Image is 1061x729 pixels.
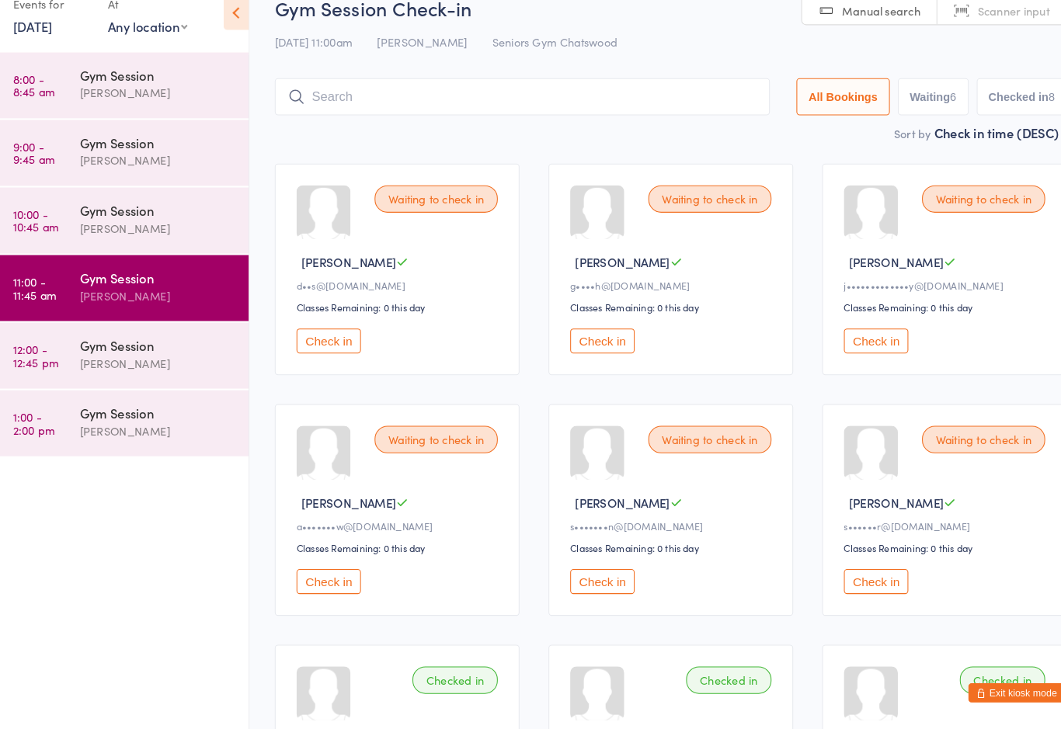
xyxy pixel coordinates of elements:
[85,237,235,255] div: [PERSON_NAME]
[112,43,189,60] div: Any location
[85,106,235,124] div: [PERSON_NAME]
[897,204,1016,231] div: Waiting to check in
[5,402,248,466] a: 1:00 -2:00 pmGym Session[PERSON_NAME]
[273,20,1037,46] h2: Gym Session Check-in
[633,204,752,231] div: Waiting to check in
[294,575,356,599] button: Check in
[5,76,248,140] a: 8:00 -8:45 amGym Session[PERSON_NAME]
[822,547,1021,561] div: Classes Remaining: 0 this day
[874,101,942,137] button: Waiting6
[776,101,866,137] button: All Bookings
[5,337,248,401] a: 12:00 -12:45 pmGym Session[PERSON_NAME]
[20,422,61,446] time: 1:00 - 2:00 pm
[951,28,1021,43] span: Scanner input
[633,436,752,463] div: Waiting to check in
[558,575,620,599] button: Check in
[298,270,390,286] span: [PERSON_NAME]
[371,58,458,74] span: [PERSON_NAME]
[558,547,757,561] div: Classes Remaining: 0 this day
[85,432,235,450] div: [PERSON_NAME]
[826,502,918,519] span: [PERSON_NAME]
[298,502,390,519] span: [PERSON_NAME]
[822,526,1021,540] div: s••••••r@[DOMAIN_NAME]
[558,294,757,307] div: g••••h@[DOMAIN_NAME]
[558,315,757,328] div: Classes Remaining: 0 this day
[482,58,604,74] span: Seniors Gym Chatswood
[85,350,235,367] div: Gym Session
[273,58,347,74] span: [DATE] 11:00am
[562,502,654,519] span: [PERSON_NAME]
[20,226,64,251] time: 10:00 - 10:45 am
[822,342,884,366] button: Check in
[826,270,918,286] span: [PERSON_NAME]
[870,146,906,161] label: Sort by
[822,575,884,599] button: Check in
[294,526,492,540] div: a•••••••w@[DOMAIN_NAME]
[1019,113,1025,125] div: 8
[405,668,488,695] div: Checked in
[294,294,492,307] div: d••s@[DOMAIN_NAME]
[85,172,235,189] div: [PERSON_NAME]
[822,315,1021,328] div: Classes Remaining: 0 this day
[294,315,492,328] div: Classes Remaining: 0 this day
[820,28,896,43] span: Manual search
[20,161,61,186] time: 9:00 - 9:45 am
[558,342,620,366] button: Check in
[85,367,235,385] div: [PERSON_NAME]
[294,342,356,366] button: Check in
[822,294,1021,307] div: j•••••••••••••y@[DOMAIN_NAME]
[942,685,1035,703] button: Exit kiosk mode
[85,302,235,320] div: [PERSON_NAME]
[294,547,492,561] div: Classes Remaining: 0 this day
[950,101,1038,137] button: Checked in8
[20,17,96,43] div: Events for
[934,668,1016,695] div: Checked in
[369,204,488,231] div: Waiting to check in
[670,668,752,695] div: Checked in
[20,356,64,381] time: 12:00 - 12:45 pm
[924,113,931,125] div: 6
[20,291,62,316] time: 11:00 - 11:45 am
[369,436,488,463] div: Waiting to check in
[112,17,189,43] div: At
[5,141,248,205] a: 9:00 -9:45 amGym Session[PERSON_NAME]
[85,89,235,106] div: Gym Session
[273,101,750,137] input: Search
[5,207,248,270] a: 10:00 -10:45 amGym Session[PERSON_NAME]
[5,272,248,335] a: 11:00 -11:45 amGym Session[PERSON_NAME]
[85,154,235,172] div: Gym Session
[562,270,654,286] span: [PERSON_NAME]
[909,144,1037,161] div: Check in time (DESC)
[20,43,58,60] a: [DATE]
[85,415,235,432] div: Gym Session
[85,220,235,237] div: Gym Session
[897,436,1016,463] div: Waiting to check in
[558,526,757,540] div: s•••••••n@[DOMAIN_NAME]
[85,285,235,302] div: Gym Session
[20,95,61,120] time: 8:00 - 8:45 am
